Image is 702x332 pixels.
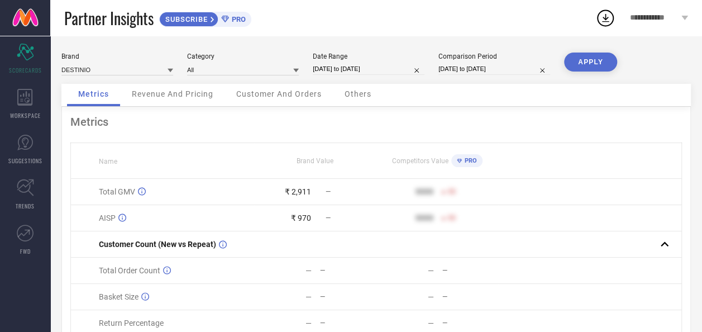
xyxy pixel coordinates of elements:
[10,111,41,120] span: WORKSPACE
[305,319,312,328] div: —
[320,319,376,327] div: —
[345,89,371,98] span: Others
[160,15,211,23] span: SUBSCRIBE
[427,266,433,275] div: —
[285,187,311,196] div: ₹ 2,911
[442,267,498,274] div: —
[159,9,251,27] a: SUBSCRIBEPRO
[320,267,376,274] div: —
[297,157,333,165] span: Brand Value
[447,214,455,222] span: 50
[70,115,682,129] div: Metrics
[187,53,299,60] div: Category
[442,293,498,301] div: —
[564,53,617,72] button: APPLY
[20,247,31,255] span: FWD
[99,158,117,165] span: Name
[16,202,35,210] span: TRENDS
[415,187,433,196] div: 9999
[78,89,109,98] span: Metrics
[9,66,42,74] span: SCORECARDS
[462,157,477,164] span: PRO
[392,157,448,165] span: Competitors Value
[64,7,154,30] span: Partner Insights
[236,89,322,98] span: Customer And Orders
[132,89,213,98] span: Revenue And Pricing
[99,240,216,249] span: Customer Count (New vs Repeat)
[320,293,376,301] div: —
[427,292,433,301] div: —
[305,292,312,301] div: —
[595,8,615,28] div: Open download list
[415,214,433,222] div: 9999
[99,214,116,222] span: AISP
[99,319,164,328] span: Return Percentage
[291,214,311,222] div: ₹ 970
[326,188,331,196] span: —
[438,63,550,75] input: Select comparison period
[438,53,550,60] div: Comparison Period
[99,292,139,301] span: Basket Size
[99,266,160,275] span: Total Order Count
[313,53,424,60] div: Date Range
[229,15,246,23] span: PRO
[427,319,433,328] div: —
[8,156,42,165] span: SUGGESTIONS
[442,319,498,327] div: —
[61,53,173,60] div: Brand
[305,266,312,275] div: —
[99,187,135,196] span: Total GMV
[447,188,455,196] span: 50
[313,63,424,75] input: Select date range
[326,214,331,222] span: —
